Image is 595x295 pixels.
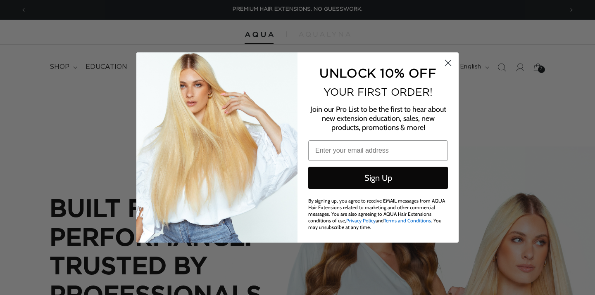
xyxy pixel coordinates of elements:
input: Enter your email address [308,140,448,161]
a: Terms and Conditions [384,217,431,224]
button: Close dialog [441,56,455,70]
img: daab8b0d-f573-4e8c-a4d0-05ad8d765127.png [136,52,297,243]
span: UNLOCK 10% OFF [319,66,436,80]
span: Join our Pro List to be the first to hear about new extension education, sales, new products, pro... [310,105,446,132]
a: Privacy Policy [346,217,376,224]
button: Sign Up [308,167,448,189]
span: By signing up, you agree to receive EMAIL messages from AQUA Hair Extensions related to marketing... [308,198,445,230]
span: YOUR FIRST ORDER! [324,86,433,98]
